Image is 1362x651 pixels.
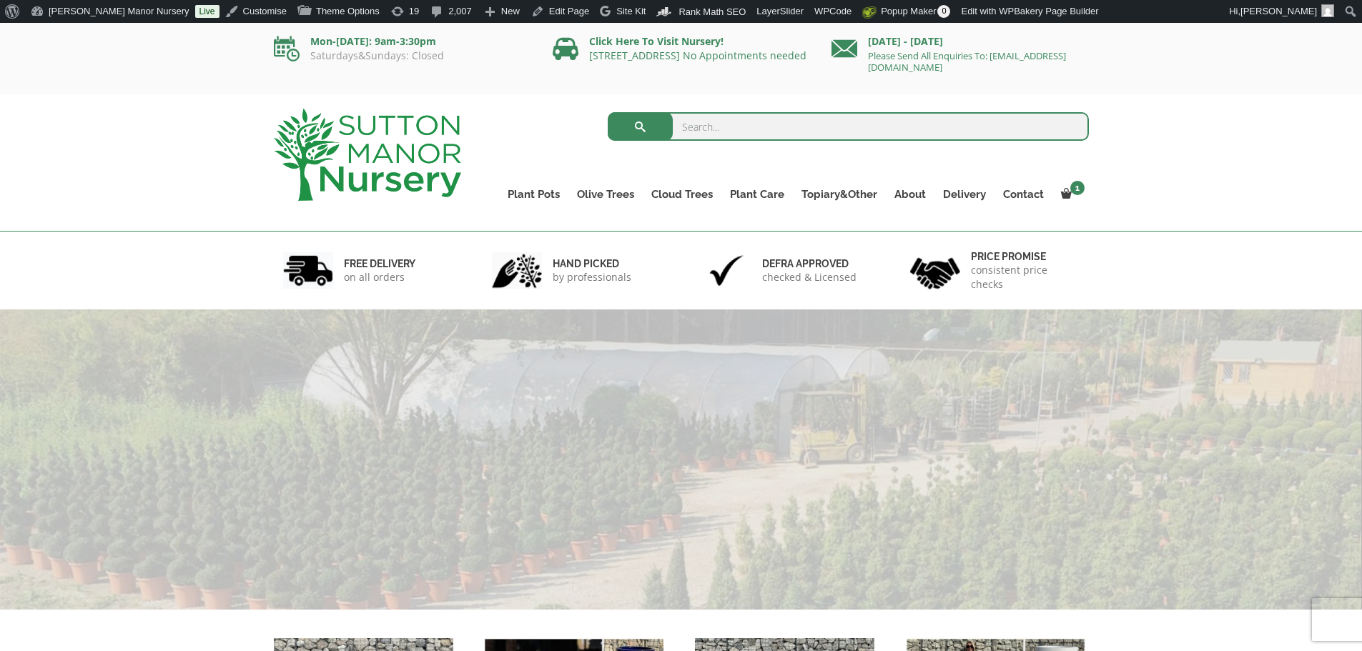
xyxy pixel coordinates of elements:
[589,34,724,48] a: Click Here To Visit Nursery!
[1240,6,1317,16] span: [PERSON_NAME]
[568,184,643,204] a: Olive Trees
[492,252,542,289] img: 2.jpg
[1052,184,1089,204] a: 1
[762,270,857,284] p: checked & Licensed
[721,184,793,204] a: Plant Care
[283,252,333,289] img: 1.jpg
[937,5,950,18] span: 0
[499,184,568,204] a: Plant Pots
[608,112,1089,141] input: Search...
[616,6,646,16] span: Site Kit
[762,257,857,270] h6: Defra approved
[910,249,960,292] img: 4.jpg
[1070,181,1085,195] span: 1
[553,270,631,284] p: by professionals
[971,263,1080,292] p: consistent price checks
[643,184,721,204] a: Cloud Trees
[553,257,631,270] h6: hand picked
[971,250,1080,263] h6: Price promise
[274,50,531,61] p: Saturdays&Sundays: Closed
[701,252,751,289] img: 3.jpg
[274,33,531,50] p: Mon-[DATE]: 9am-3:30pm
[868,49,1066,74] a: Please Send All Enquiries To: [EMAIL_ADDRESS][DOMAIN_NAME]
[793,184,886,204] a: Topiary&Other
[195,5,219,18] a: Live
[886,184,934,204] a: About
[934,184,995,204] a: Delivery
[274,109,461,201] img: logo
[344,257,415,270] h6: FREE DELIVERY
[995,184,1052,204] a: Contact
[831,33,1089,50] p: [DATE] - [DATE]
[344,270,415,284] p: on all orders
[678,6,746,17] span: Rank Math SEO
[589,49,806,62] a: [STREET_ADDRESS] No Appointments needed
